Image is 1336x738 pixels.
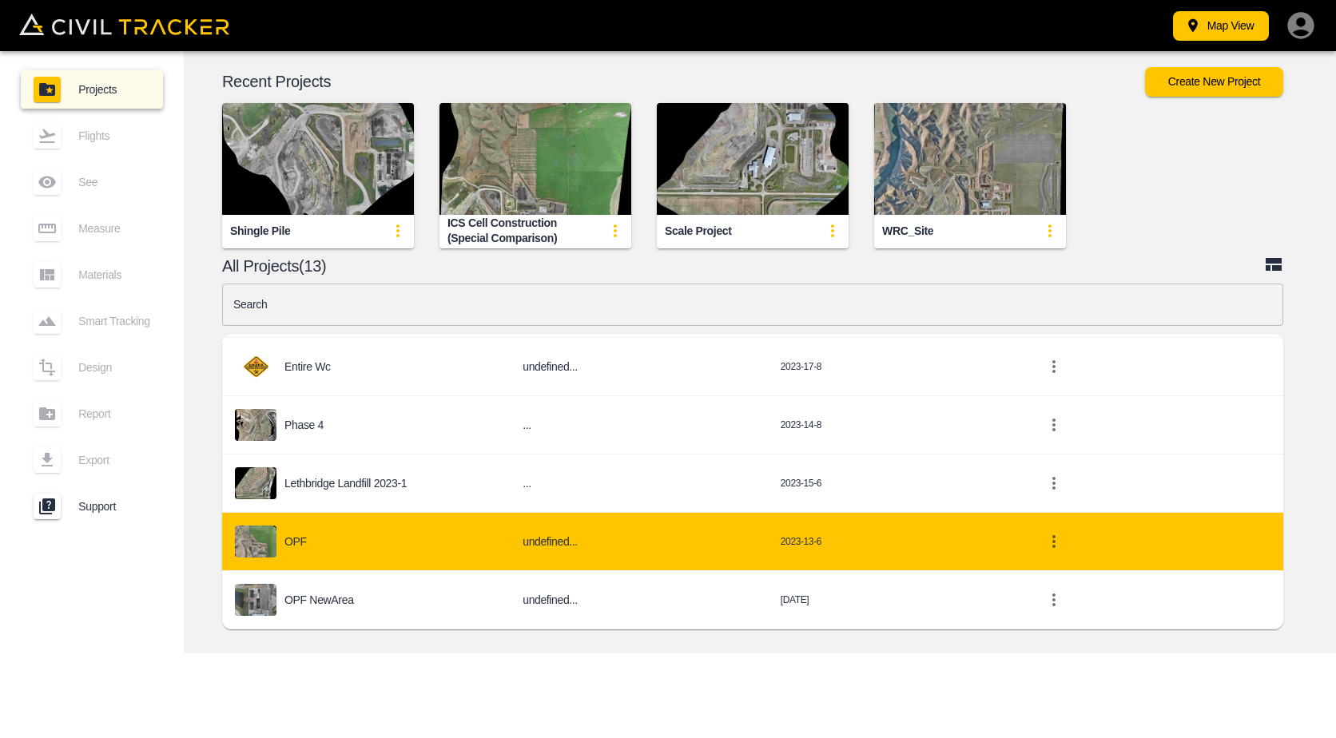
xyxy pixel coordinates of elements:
button: update-card-details [817,215,849,247]
button: update-card-details [599,215,631,247]
button: Create New Project [1145,67,1283,97]
img: project-image [235,584,276,616]
img: Civil Tracker [19,14,229,35]
span: Support [78,500,150,513]
div: ICS Cell Construction (Special Comparison) [447,216,599,245]
td: 2023-15-6 [768,454,1026,513]
p: Entire wc [284,360,331,373]
img: project-image [235,526,276,557]
h6: undefined... [523,590,755,610]
p: Phase 4 [284,419,324,431]
img: Scale Project [657,103,849,215]
button: update-card-details [1034,215,1066,247]
button: update-card-details [382,215,414,247]
p: Lethbridge Landfill 2023-1 [284,477,407,490]
a: Support [21,487,163,526]
div: Shingle Pile [230,224,290,239]
div: WRC_Site [882,224,933,239]
td: 2023-13-6 [768,513,1026,571]
a: Projects [21,70,163,109]
h6: undefined... [523,357,755,377]
td: 2023-14-8 [768,396,1026,454]
div: Scale Project [665,224,732,239]
p: Recent Projects [222,75,1145,88]
p: All Projects(13) [222,260,1264,272]
img: Shingle Pile [222,103,414,215]
img: ICS Cell Construction (Special Comparison) [439,103,631,215]
h6: undefined... [523,532,755,552]
h6: ... [523,474,755,494]
td: 2023-17-8 [768,338,1026,396]
p: OPF [284,535,307,548]
img: project-image [235,351,276,383]
h6: ... [523,415,755,435]
td: [DATE] [768,571,1026,629]
img: project-image [235,467,276,499]
span: Projects [78,83,150,96]
p: OPF newArea [284,593,354,606]
button: Map View [1173,11,1269,41]
img: WRC_Site [874,103,1066,215]
img: project-image [235,409,276,441]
